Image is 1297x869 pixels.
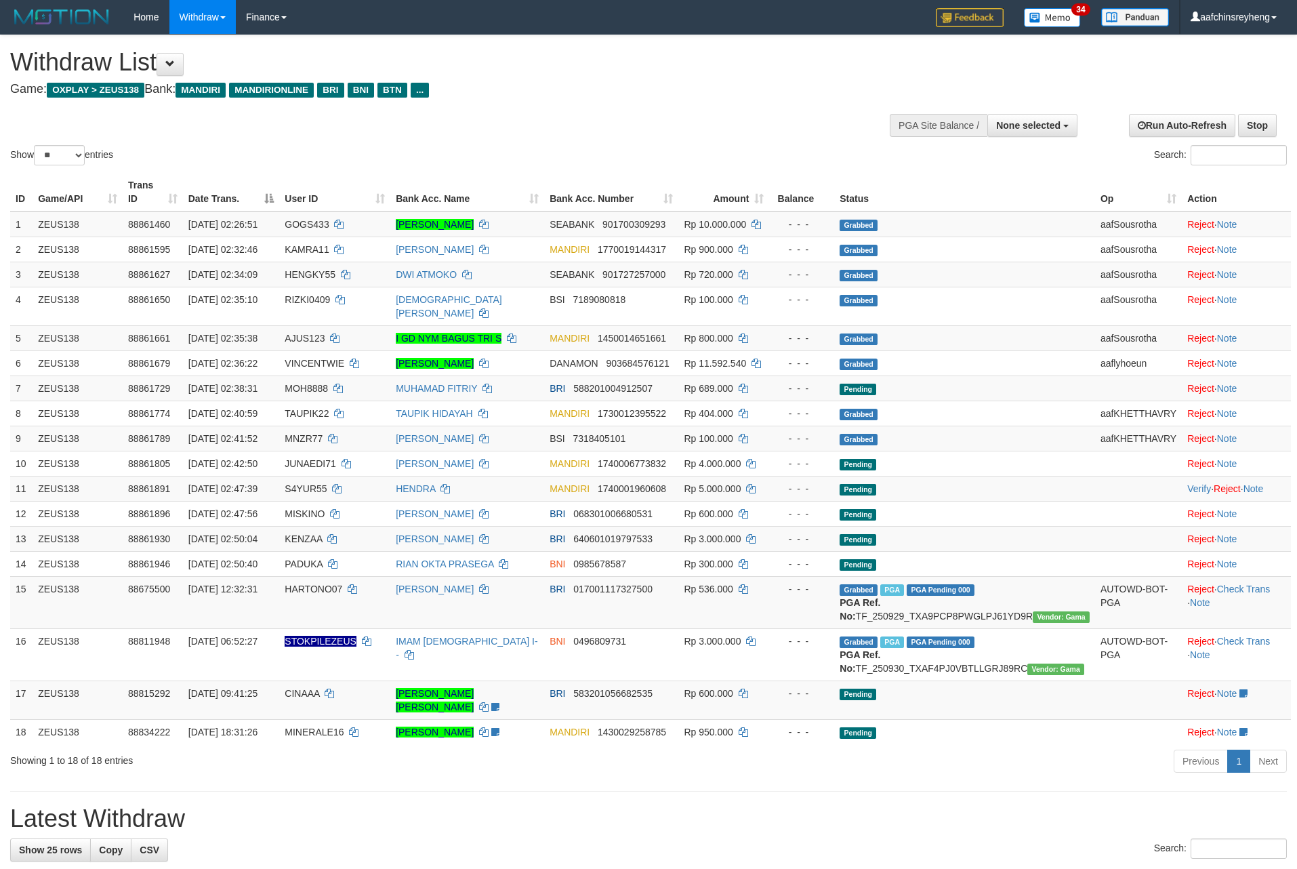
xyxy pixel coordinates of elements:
td: 9 [10,426,33,451]
span: Marked by aaftrukkakada [880,584,904,596]
a: Note [1243,483,1264,494]
span: [DATE] 02:47:56 [188,508,258,519]
h4: Game: Bank: [10,83,851,96]
td: · [1182,451,1291,476]
div: - - - [775,507,829,521]
a: Reject [1187,508,1214,519]
td: TF_250929_TXA9PCP8PWGLPJ61YD9R [834,576,1095,628]
a: Check Trans [1217,636,1271,647]
td: · · [1182,576,1291,628]
span: Copy 1740006773832 to clipboard [598,458,666,469]
span: Copy 0496809731 to clipboard [573,636,626,647]
td: 17 [10,681,33,719]
span: 88861627 [128,269,170,280]
a: DWI ATMOKO [396,269,457,280]
span: Rp 11.592.540 [684,358,746,369]
span: Rp 600.000 [684,508,733,519]
td: 13 [10,526,33,551]
td: aafSousrotha [1095,211,1182,237]
a: Note [1217,269,1237,280]
span: Grabbed [840,295,878,306]
a: HENDRA [396,483,435,494]
span: 88861805 [128,458,170,469]
td: · · [1182,628,1291,681]
span: BRI [550,383,565,394]
span: Copy [99,845,123,855]
span: Pending [840,484,876,496]
span: Copy 901700309293 to clipboard [602,219,665,230]
td: 10 [10,451,33,476]
td: ZEUS138 [33,426,123,451]
td: ZEUS138 [33,576,123,628]
a: Note [1217,219,1237,230]
span: [DATE] 02:42:50 [188,458,258,469]
a: Reject [1187,458,1214,469]
td: aaflyhoeun [1095,350,1182,376]
div: - - - [775,457,829,470]
span: 88861661 [128,333,170,344]
span: 88861460 [128,219,170,230]
th: Game/API: activate to sort column ascending [33,173,123,211]
label: Search: [1154,838,1287,859]
span: Copy 017001117327500 to clipboard [573,584,653,594]
span: 88861650 [128,294,170,305]
span: [DATE] 02:38:31 [188,383,258,394]
th: Date Trans.: activate to sort column descending [183,173,280,211]
a: Reject [1187,408,1214,419]
a: [PERSON_NAME] [396,358,474,369]
span: Grabbed [840,245,878,256]
img: MOTION_logo.png [10,7,113,27]
div: - - - [775,243,829,256]
div: - - - [775,407,829,420]
td: 1 [10,211,33,237]
span: [DATE] 06:52:27 [188,636,258,647]
span: HENGKY55 [285,269,335,280]
span: Grabbed [840,584,878,596]
span: [DATE] 02:40:59 [188,408,258,419]
a: [PERSON_NAME] [396,508,474,519]
a: RIAN OKTA PRASEGA [396,559,493,569]
span: Rp 4.000.000 [684,458,741,469]
a: Reject [1187,244,1214,255]
img: panduan.png [1101,8,1169,26]
td: · [1182,287,1291,325]
div: - - - [775,357,829,370]
th: Status [834,173,1095,211]
span: BNI [348,83,374,98]
span: Grabbed [840,334,878,345]
span: Copy 068301006680531 to clipboard [573,508,653,519]
span: MANDIRI [176,83,226,98]
a: Reject [1187,219,1214,230]
td: ZEUS138 [33,211,123,237]
td: 14 [10,551,33,576]
span: MANDIRI [550,333,590,344]
a: Reject [1187,269,1214,280]
input: Search: [1191,145,1287,165]
span: Pending [840,459,876,470]
a: TAUPIK HIDAYAH [396,408,473,419]
a: 1 [1227,750,1250,773]
td: ZEUS138 [33,526,123,551]
span: TAUPIK22 [285,408,329,419]
td: · [1182,551,1291,576]
select: Showentries [34,145,85,165]
div: - - - [775,557,829,571]
a: Note [1217,383,1237,394]
a: Note [1190,597,1210,608]
span: 88675500 [128,584,170,594]
span: Rp 100.000 [684,294,733,305]
td: · [1182,376,1291,401]
span: Rp 10.000.000 [684,219,746,230]
div: PGA Site Balance / [890,114,987,137]
span: Rp 689.000 [684,383,733,394]
span: [DATE] 02:32:46 [188,244,258,255]
a: CSV [131,838,168,862]
a: Reject [1187,636,1214,647]
span: Copy 7189080818 to clipboard [573,294,625,305]
a: Verify [1187,483,1211,494]
span: Rp 800.000 [684,333,733,344]
span: 88861595 [128,244,170,255]
a: Note [1217,533,1237,544]
span: MANDIRI [550,483,590,494]
a: [DEMOGRAPHIC_DATA][PERSON_NAME] [396,294,502,319]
